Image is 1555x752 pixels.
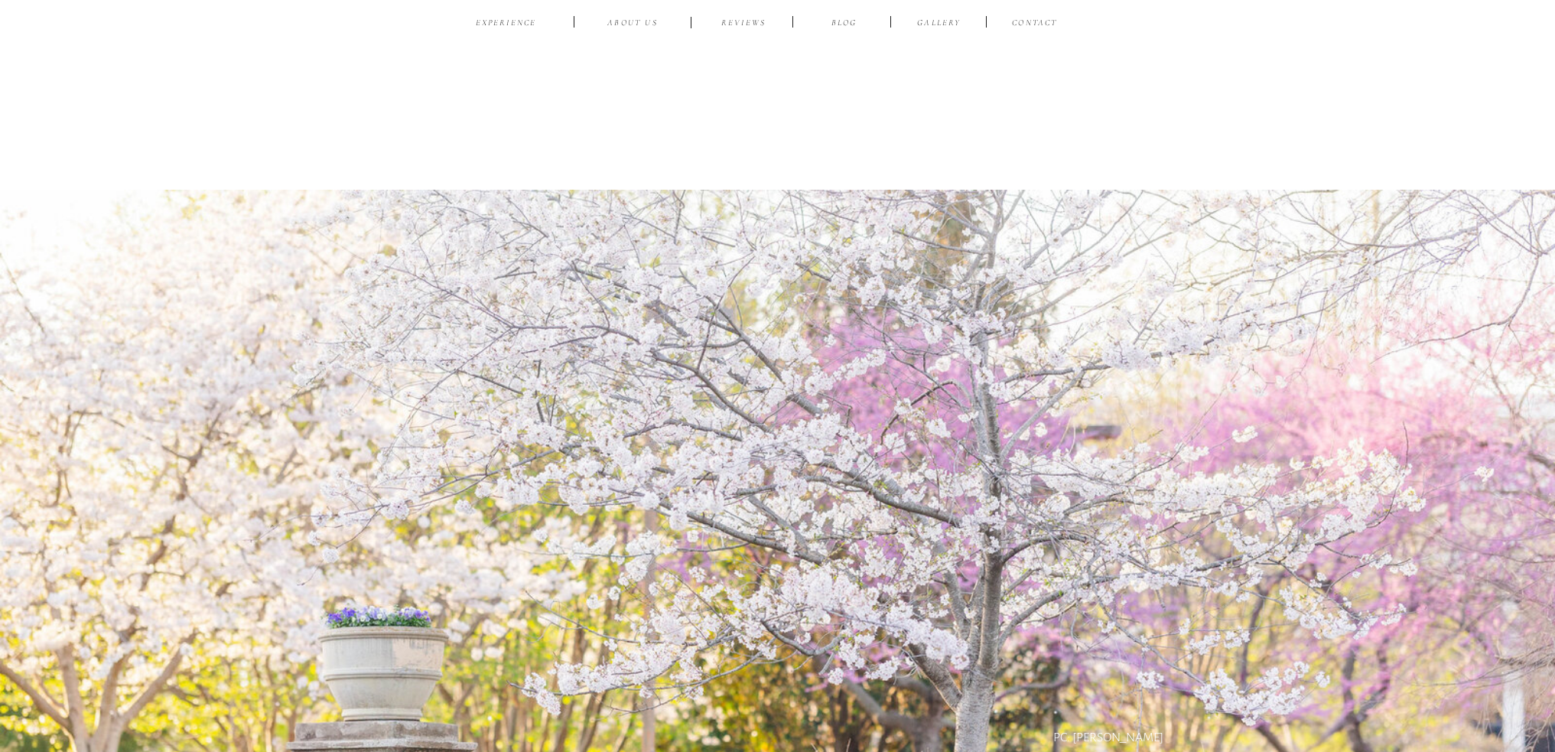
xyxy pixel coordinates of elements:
[1053,727,1219,747] p: PC: [PERSON_NAME] Photography
[708,17,780,31] a: reviews
[470,17,542,31] a: EXPERIENCE
[1010,17,1061,31] a: CONTACT
[820,17,869,31] a: BLOG
[914,17,965,31] a: Gallery
[597,17,669,31] a: ABOUT US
